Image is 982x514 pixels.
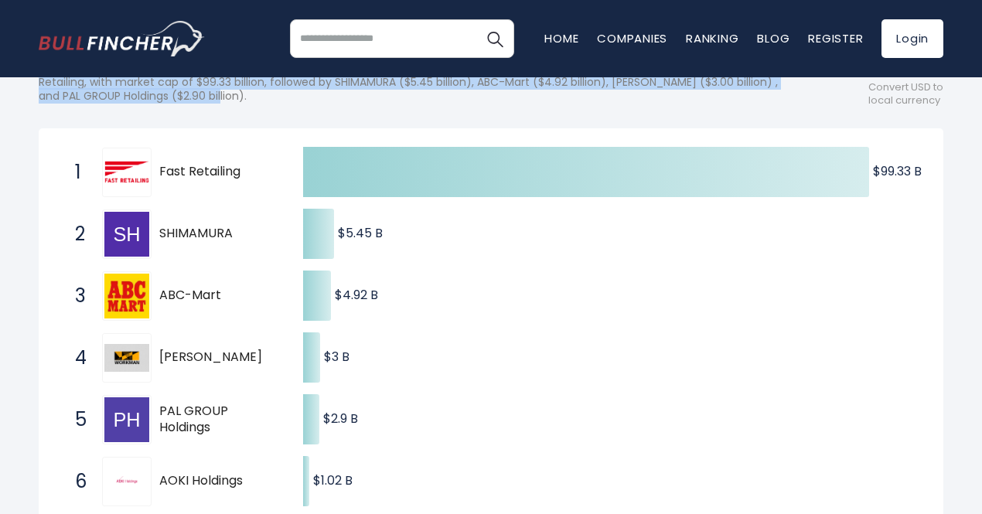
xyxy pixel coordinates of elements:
[104,397,149,442] img: PAL GROUP Holdings
[67,221,83,247] span: 2
[597,30,667,46] a: Companies
[476,19,514,58] button: Search
[686,30,738,46] a: Ranking
[159,226,276,242] span: SHIMAMURA
[757,30,789,46] a: Blog
[159,288,276,304] span: ABC-Mart
[67,159,83,186] span: 1
[104,161,149,183] img: Fast Retailing
[39,21,205,56] a: Go to homepage
[67,407,83,433] span: 5
[313,471,353,489] text: $1.02 B
[544,30,578,46] a: Home
[104,469,149,492] img: AOKI Holdings
[104,212,149,257] img: SHIMAMURA
[324,348,349,366] text: $3 B
[323,410,358,427] text: $2.9 B
[159,473,276,489] span: AOKI Holdings
[808,30,863,46] a: Register
[868,81,943,107] span: Convert USD to local currency
[67,345,83,371] span: 4
[159,349,276,366] span: [PERSON_NAME]
[338,224,383,242] text: $5.45 B
[335,286,378,304] text: $4.92 B
[881,19,943,58] a: Login
[873,162,922,180] text: $99.33 B
[39,21,205,56] img: bullfincher logo
[67,468,83,495] span: 6
[39,61,804,104] p: The following shows the ranking of the largest Japanese companies by market cap. The top-ranking ...
[159,403,276,436] span: PAL GROUP Holdings
[104,274,149,318] img: ABC-Mart
[67,283,83,309] span: 3
[159,164,276,180] span: Fast Retailing
[104,344,149,372] img: Workman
